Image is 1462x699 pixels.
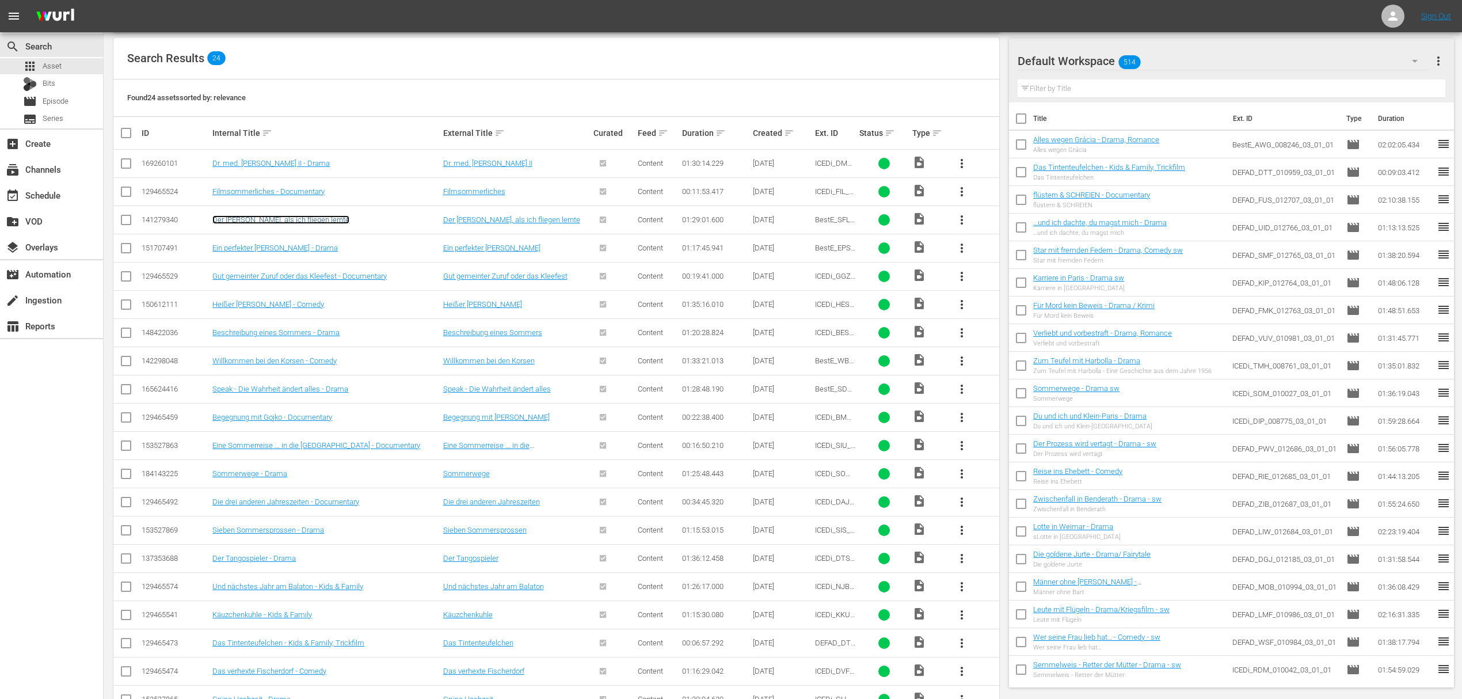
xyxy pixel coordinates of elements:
[142,300,209,309] div: 150612111
[815,128,856,138] div: Ext. ID
[815,385,854,411] span: BestE_SDW_011849_03_01_01
[955,664,969,678] span: more_vert
[1373,435,1437,462] td: 01:56:05.778
[494,128,505,138] span: sort
[948,319,976,347] button: more_vert
[912,522,926,536] span: Video
[682,187,749,196] div: 00:11:53.417
[815,497,854,523] span: ICEDi_DAJ_008721_03_01_01
[212,187,325,196] a: Filmsommerliches - Documentary
[1373,462,1437,490] td: 01:44:13.205
[753,272,812,280] div: [DATE]
[638,385,663,393] span: Content
[1421,12,1451,21] a: Sign Out
[43,60,62,72] span: Asset
[1373,297,1437,324] td: 01:48:51.653
[948,516,976,544] button: more_vert
[955,552,969,565] span: more_vert
[753,497,812,506] div: [DATE]
[955,382,969,396] span: more_vert
[1228,490,1342,518] td: DEFAD_ZIB_012687_03_01_01
[948,601,976,629] button: more_vert
[885,128,895,138] span: sort
[1033,329,1172,337] a: Verliebt und vorbestraft - Drama, Romance
[443,441,534,458] a: Eine Sommerreise ... in die [GEOGRAPHIC_DATA]
[1018,45,1429,77] div: Default Workspace
[638,159,663,168] span: Content
[948,150,976,177] button: more_vert
[443,413,550,421] a: Begegnung mit [PERSON_NAME]
[753,413,812,421] div: [DATE]
[1033,146,1159,154] div: Alles wegen Grácia
[1437,275,1450,289] span: reorder
[142,526,209,534] div: 153527869
[955,523,969,537] span: more_vert
[948,206,976,234] button: more_vert
[443,187,505,196] a: Filmsommerliches
[682,328,749,337] div: 01:20:28.824
[1373,131,1437,158] td: 02:02:05.434
[142,272,209,280] div: 129465529
[638,413,663,421] span: Content
[1228,518,1342,545] td: DEFAD_LIW_012684_03_01_01
[142,469,209,478] div: 184143225
[1033,246,1183,254] a: Star mit fremden Federn - Drama, Comedy sw
[1033,202,1150,209] div: flüstern & SCHREIEN
[658,128,668,138] span: sort
[948,488,976,516] button: more_vert
[142,215,209,224] div: 141279340
[955,439,969,453] span: more_vert
[443,526,527,534] a: Sieben Sommersprossen
[948,460,976,488] button: more_vert
[142,328,209,337] div: 148422036
[212,159,330,168] a: Dr. med. [PERSON_NAME] II - Drama
[443,244,540,252] a: Ein perfekter [PERSON_NAME]
[142,441,209,450] div: 153527863
[212,272,387,280] a: Gut gemeinter Zuruf oder das Kleefest - Documentary
[1373,490,1437,518] td: 01:55:24.650
[6,215,20,229] span: VOD
[1373,407,1437,435] td: 01:59:28.664
[682,469,749,478] div: 01:25:48.443
[1033,605,1170,614] a: Leute mit Flügeln - Drama/Kriegsfilm - sw
[638,187,663,196] span: Content
[1033,467,1122,476] a: Reise ins Ehebett - Comedy
[955,467,969,481] span: more_vert
[1437,330,1450,344] span: reorder
[1431,47,1445,75] button: more_vert
[212,610,312,619] a: Käuzchenkuhle - Kids & Family
[955,636,969,650] span: more_vert
[1228,435,1342,462] td: DEFAD_PWV_012686_03_01_01
[1339,102,1371,135] th: Type
[1033,273,1124,282] a: Karriere in Paris - Drama sw
[443,126,591,140] div: External Title
[682,244,749,252] div: 01:17:45.941
[142,128,209,138] div: ID
[212,469,287,478] a: Sommerwege - Drama
[1228,158,1342,186] td: DEFAD_DTT_010959_03_01_01
[1228,131,1342,158] td: BestE_AWG_008246_03_01_01
[1226,102,1339,135] th: Ext. ID
[753,300,812,309] div: [DATE]
[638,328,663,337] span: Content
[212,413,332,421] a: Begegnung mit Gojko - Documentary
[682,356,749,365] div: 01:33:21.013
[443,159,532,168] a: Dr. med. [PERSON_NAME] II
[638,526,663,534] span: Content
[6,40,20,54] span: Search
[1033,174,1185,181] div: Das Tintenteufelchen
[443,667,524,675] a: Das verhexte Fischerdorf
[682,159,749,168] div: 01:30:14.229
[682,526,749,534] div: 01:15:53.015
[638,497,663,506] span: Content
[948,573,976,601] button: more_vert
[142,187,209,196] div: 129465524
[753,159,812,168] div: [DATE]
[948,658,976,685] button: more_vert
[948,291,976,318] button: more_vert
[1033,102,1226,135] th: Title
[6,241,20,254] span: Overlays
[955,580,969,594] span: more_vert
[1033,218,1167,227] a: …und ich dachte, du magst mich - Drama
[1033,257,1183,264] div: Star mit fremden Federn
